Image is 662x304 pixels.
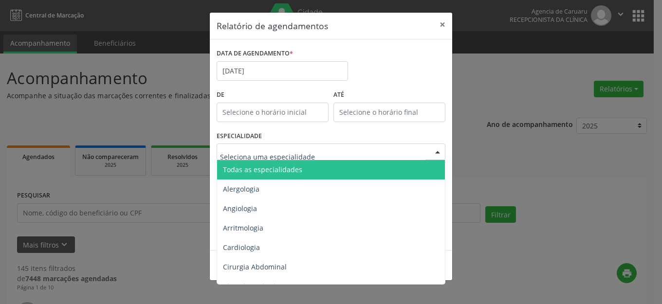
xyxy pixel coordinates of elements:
span: Todas as especialidades [223,165,302,174]
label: DATA DE AGENDAMENTO [217,46,293,61]
span: Alergologia [223,184,259,194]
input: Selecione o horário final [333,103,445,122]
button: Close [433,13,452,36]
span: Cirurgia Bariatrica [223,282,283,291]
input: Selecione uma data ou intervalo [217,61,348,81]
label: De [217,88,329,103]
span: Cirurgia Abdominal [223,262,287,271]
input: Selecione o horário inicial [217,103,329,122]
input: Seleciona uma especialidade [220,147,425,166]
label: ATÉ [333,88,445,103]
span: Angiologia [223,204,257,213]
h5: Relatório de agendamentos [217,19,328,32]
label: ESPECIALIDADE [217,129,262,144]
span: Cardiologia [223,243,260,252]
span: Arritmologia [223,223,263,232]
